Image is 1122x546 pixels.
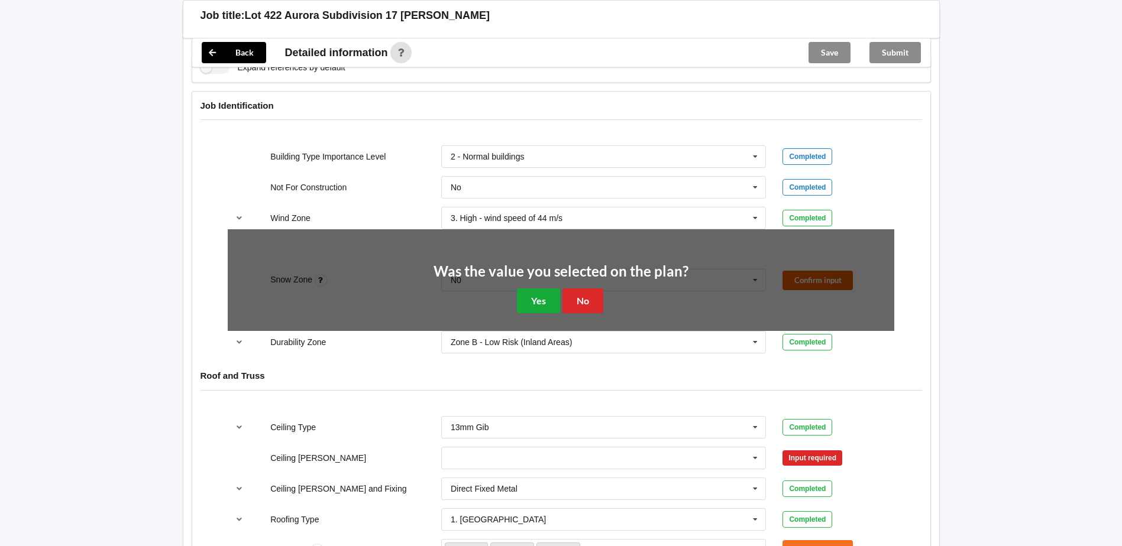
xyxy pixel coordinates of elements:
[201,370,922,381] h4: Roof and Truss
[783,210,832,226] div: Completed
[270,152,386,161] label: Building Type Importance Level
[517,288,560,313] button: Yes
[270,422,316,432] label: Ceiling Type
[201,100,922,111] h4: Job Identification
[228,207,251,229] button: reference-toggle
[228,509,251,530] button: reference-toggle
[270,484,406,493] label: Ceiling [PERSON_NAME] and Fixing
[434,262,688,281] h2: Was the value you selected on the plan?
[270,213,311,223] label: Wind Zone
[562,288,603,313] button: No
[245,9,490,22] h3: Lot 422 Aurora Subdivision 17 [PERSON_NAME]
[228,331,251,353] button: reference-toggle
[783,511,832,528] div: Completed
[451,515,546,524] div: 1. [GEOGRAPHIC_DATA]
[270,183,347,192] label: Not For Construction
[451,485,518,493] div: Direct Fixed Metal
[783,419,832,435] div: Completed
[451,338,572,346] div: Zone B - Low Risk (Inland Areas)
[202,42,266,63] button: Back
[451,214,562,222] div: 3. High - wind speed of 44 m/s
[228,478,251,499] button: reference-toggle
[783,450,842,466] div: Input required
[451,423,489,431] div: 13mm Gib
[270,453,366,463] label: Ceiling [PERSON_NAME]
[783,480,832,497] div: Completed
[270,337,326,347] label: Durability Zone
[201,61,345,74] label: Expand references by default
[783,148,832,165] div: Completed
[201,9,245,22] h3: Job title:
[270,515,319,524] label: Roofing Type
[451,152,525,161] div: 2 - Normal buildings
[783,334,832,350] div: Completed
[783,179,832,196] div: Completed
[228,417,251,438] button: reference-toggle
[451,183,461,191] div: No
[285,47,388,58] span: Detailed information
